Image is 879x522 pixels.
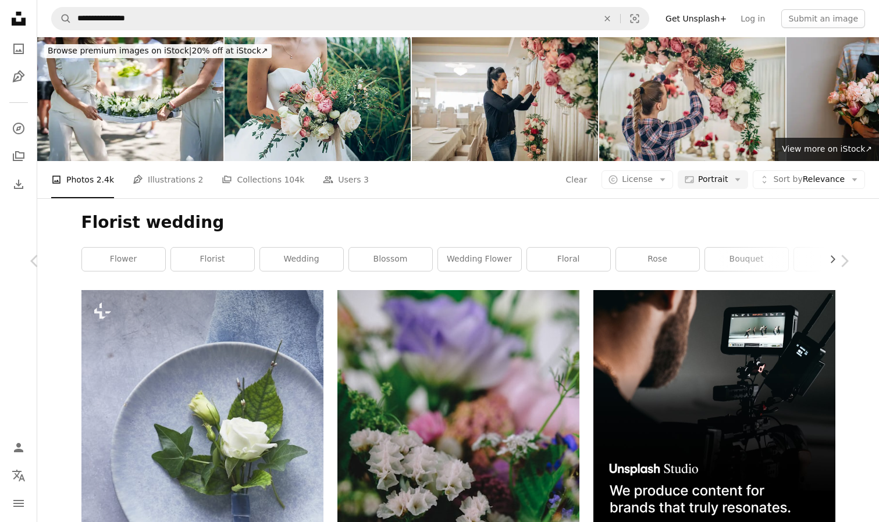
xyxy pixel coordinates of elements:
[698,174,728,185] span: Portrait
[7,145,30,168] a: Collections
[364,173,369,186] span: 3
[595,8,620,30] button: Clear
[81,212,835,233] h1: Florist wedding
[37,37,279,65] a: Browse premium images on iStock|20% off at iStock↗
[323,161,369,198] a: Users 3
[565,170,588,189] button: Clear
[602,170,673,189] button: License
[260,248,343,271] a: wedding
[527,248,610,271] a: floral
[52,8,72,30] button: Search Unsplash
[616,248,699,271] a: rose
[794,248,877,271] a: plant
[222,161,304,198] a: Collections 104k
[412,37,598,161] img: Woman arranging flowers for wedding celebration
[621,8,649,30] button: Visual search
[171,248,254,271] a: florist
[44,44,272,58] div: 20% off at iStock ↗
[48,46,191,55] span: Browse premium images on iStock |
[773,174,845,185] span: Relevance
[51,7,649,30] form: Find visuals sitewide
[7,173,30,196] a: Download History
[599,37,785,161] img: Woman making wedding decoration
[734,9,772,28] a: Log in
[782,144,872,153] span: View more on iStock ↗
[753,170,865,189] button: Sort byRelevance
[775,138,879,161] a: View more on iStock↗
[659,9,734,28] a: Get Unsplash+
[438,248,521,271] a: wedding flower
[705,248,788,271] a: bouquet
[349,248,432,271] a: blossom
[337,466,579,477] a: blooming white cluster flowers
[7,464,30,487] button: Language
[225,37,411,161] img: Rustic wedding bouquet
[7,436,30,459] a: Log in / Sign up
[678,170,748,189] button: Portrait
[622,174,653,184] span: License
[809,205,879,317] a: Next
[37,37,223,161] img: The wedding planning team is carrying boxes of flowers to the wedding venue for decoration.
[781,9,865,28] button: Submit an image
[284,173,304,186] span: 104k
[198,173,204,186] span: 2
[7,65,30,88] a: Illustrations
[133,161,203,198] a: Illustrations 2
[82,248,165,271] a: flower
[81,466,323,477] a: a white rose and green leaves on a plate
[7,492,30,515] button: Menu
[7,117,30,140] a: Explore
[773,174,802,184] span: Sort by
[7,37,30,60] a: Photos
